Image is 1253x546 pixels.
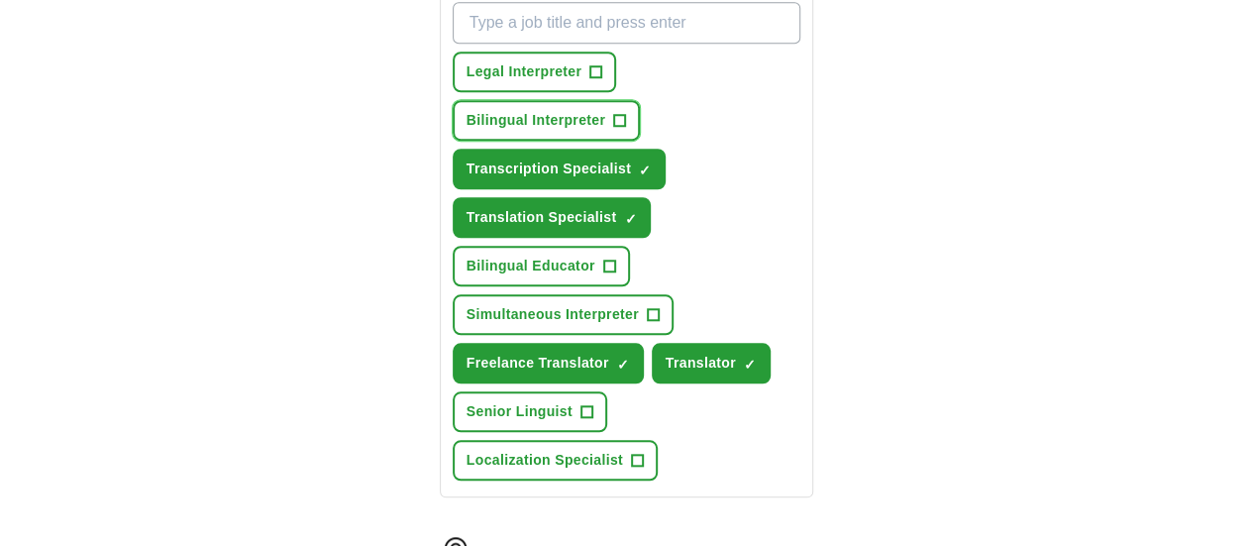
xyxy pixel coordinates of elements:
span: Bilingual Interpreter [467,110,605,131]
button: Senior Linguist [453,391,607,432]
button: Localization Specialist [453,440,658,481]
span: Translator [666,353,736,374]
span: Senior Linguist [467,401,573,422]
input: Type a job title and press enter [453,2,801,44]
span: Freelance Translator [467,353,609,374]
span: ✓ [639,163,651,178]
button: Bilingual Interpreter [453,100,640,141]
span: Localization Specialist [467,450,623,471]
span: Simultaneous Interpreter [467,304,639,325]
span: ✓ [744,357,756,373]
button: Translation Specialist✓ [453,197,652,238]
button: Transcription Specialist✓ [453,149,666,189]
span: Bilingual Educator [467,256,595,276]
button: Translator✓ [652,343,771,383]
button: Legal Interpreter [453,52,616,92]
span: ✓ [617,357,629,373]
span: Transcription Specialist [467,159,631,179]
button: Simultaneous Interpreter [453,294,674,335]
span: Legal Interpreter [467,61,581,82]
span: ✓ [624,211,636,227]
button: Freelance Translator✓ [453,343,644,383]
button: Bilingual Educator [453,246,630,286]
span: Translation Specialist [467,207,617,228]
